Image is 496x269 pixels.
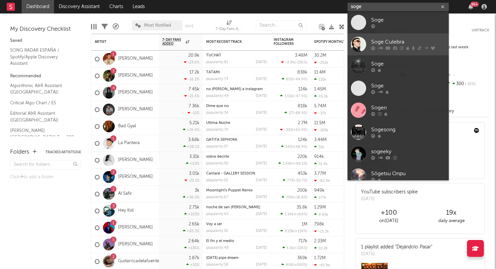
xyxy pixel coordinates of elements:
[294,111,306,115] span: -88.9 %
[314,256,326,260] div: 1.72M
[102,17,108,36] div: Filters
[284,111,307,115] div: ( )
[189,171,199,176] div: 3.01k
[293,145,306,149] span: +48.9 %
[118,225,153,231] a: [PERSON_NAME]
[206,87,267,91] div: no lo subas a instagram
[371,60,445,68] div: Soge
[10,47,74,67] a: SONG RADAR ESPAÑA / Spotify/Apple Discovery Assistant
[298,87,307,91] div: 114k
[348,33,449,55] a: Soge Culebra
[314,121,325,125] div: 11.5M
[118,73,153,79] a: [PERSON_NAME]
[206,71,267,74] div: TATAMI
[184,60,199,64] div: -23.6 %
[183,195,199,199] div: +36.3 %
[281,263,307,267] div: ( )
[371,104,445,112] div: Sogen
[314,246,328,250] div: 10.2k
[302,222,307,226] div: 1M
[285,145,292,149] span: 545
[206,40,257,44] div: Most Recent Track
[287,179,294,183] span: 779
[256,128,267,132] div: [DATE]
[91,17,97,36] div: Edit Columns
[206,155,267,159] div: sobra decirte
[118,242,153,247] a: [PERSON_NAME]
[183,229,199,233] div: +85.3 %
[256,20,306,30] input: Search...
[10,25,81,33] div: My Discovery Checklist
[470,2,479,7] div: 99 +
[314,263,330,267] div: -45.9k
[472,27,489,34] button: Untrack
[206,256,239,260] a: [DATE] pipe dream
[10,72,81,80] div: Recommended
[184,77,199,81] div: -16.2 %
[195,188,199,193] div: 3k
[206,77,228,81] div: popularity: 73
[297,205,307,210] div: 35.8k
[185,178,199,183] div: -22.1 %
[183,128,199,132] div: +19.4 %
[118,259,159,264] a: Guitarricadelafuente
[297,256,307,260] div: 369k
[188,53,199,58] div: 20.9k
[282,246,307,250] div: ( )
[289,111,293,115] span: 27
[298,171,307,176] div: 453k
[185,24,194,28] button: Save
[314,60,328,65] div: -252k
[282,77,307,81] div: ( )
[280,212,307,216] div: ( )
[295,179,306,183] span: -50.7 %
[296,61,306,64] span: -226 %
[206,71,220,74] a: TATAMI
[314,239,326,243] div: 2.33M
[295,53,307,58] div: 3.48M
[287,246,294,250] span: 1.5k
[95,40,145,44] div: Artist
[118,90,153,96] a: [PERSON_NAME]
[348,55,449,77] a: Soge
[280,128,307,132] div: ( )
[298,155,307,159] div: 220k
[10,160,81,170] input: Search for folders...
[206,128,228,132] div: popularity: 70
[294,263,306,267] span: +690 %
[280,229,307,233] div: ( )
[206,172,255,176] a: Cantaré - GALLERY SESSION
[348,165,449,187] a: Sōgetsu Onpu
[314,77,326,82] div: 135k
[189,104,199,108] div: 7.36k
[464,82,475,86] span: -25 %
[256,246,267,250] div: [DATE]
[348,99,449,121] a: Sogen
[184,212,199,216] div: +103 %
[206,189,267,192] div: Moonlight's Puppet Remix
[285,213,294,216] span: 1.14k
[256,263,267,267] div: [DATE]
[256,77,267,81] div: [DATE]
[395,245,432,249] a: "Dejándolo Pasar"
[118,191,132,197] a: Al Safir
[283,162,292,166] span: 1.69k
[118,107,153,112] a: [PERSON_NAME]
[206,206,267,209] div: noche de san juan
[314,128,328,132] div: -183k
[206,206,260,209] a: noche de san [PERSON_NAME]
[282,195,307,199] div: ( )
[216,17,243,36] div: 7-Day Fans Added (7-Day Fans Added)
[314,40,365,44] div: Spotify Monthly Listeners
[10,127,74,141] a: [PERSON_NAME] [GEOGRAPHIC_DATA] Top 200
[444,80,489,88] div: 300
[348,143,449,165] a: sogeeky
[256,212,267,216] div: [DATE]
[278,161,307,166] div: ( )
[162,38,184,46] span: 7-Day Fans Added
[256,111,267,115] div: [DATE]
[358,209,420,217] div: +100
[314,205,326,210] div: 1.29M
[468,4,473,9] button: 99+
[188,239,199,243] div: 2.64k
